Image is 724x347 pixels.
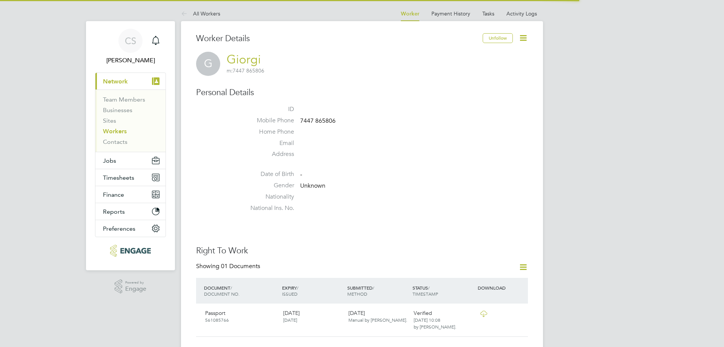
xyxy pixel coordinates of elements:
span: Network [103,78,128,85]
button: Preferences [95,220,166,237]
label: Home Phone [241,128,294,136]
label: Date of Birth [241,170,294,178]
h3: Worker Details [196,33,483,44]
span: / [297,285,298,291]
span: / [373,285,374,291]
button: Jobs [95,152,166,169]
a: Giorgi [227,52,261,67]
div: Network [95,89,166,152]
a: Payment History [431,10,470,17]
span: 01 Documents [221,262,260,270]
div: [DATE] [345,307,411,326]
span: Preferences [103,225,135,232]
span: m: [227,67,233,74]
span: ISSUED [282,291,298,297]
span: Reports [103,208,125,215]
div: Passport [202,307,280,326]
span: Powered by [125,279,146,286]
div: EXPIRY [280,281,345,301]
div: STATUS [411,281,476,301]
a: Worker [401,11,419,17]
span: 561085766 [205,317,229,323]
div: Showing [196,262,262,270]
h3: Right To Work [196,245,528,256]
a: Activity Logs [506,10,537,17]
span: [DATE] [283,317,297,323]
a: Powered byEngage [115,279,147,294]
span: CS [125,36,136,46]
span: [DATE] 10:08 [414,317,440,323]
label: Gender [241,182,294,190]
span: by [PERSON_NAME]. [414,324,456,330]
button: Network [95,73,166,89]
label: Address [241,150,294,158]
span: DOCUMENT NO. [204,291,239,297]
a: Team Members [103,96,145,103]
div: SUBMITTED [345,281,411,301]
span: G [196,52,220,76]
a: All Workers [181,10,220,17]
button: Finance [95,186,166,203]
a: Businesses [103,106,132,114]
a: Tasks [482,10,494,17]
button: Timesheets [95,169,166,186]
label: Nationality [241,193,294,201]
span: - [300,171,302,178]
div: DOWNLOAD [476,281,528,295]
span: Finance [103,191,124,198]
span: Verified [414,310,432,316]
h3: Personal Details [196,87,528,98]
span: / [230,285,232,291]
span: TIMESTAMP [413,291,438,297]
span: Chris Seal [95,56,166,65]
button: Unfollow [483,33,513,43]
span: Jobs [103,157,116,164]
a: CS[PERSON_NAME] [95,29,166,65]
span: Unknown [300,182,325,190]
span: METHOD [347,291,367,297]
span: Timesheets [103,174,134,181]
label: ID [241,105,294,113]
span: 7447 865806 [227,67,264,74]
span: 7447 865806 [300,117,336,125]
label: Email [241,139,294,147]
span: Engage [125,286,146,292]
a: Contacts [103,138,127,145]
a: Sites [103,117,116,124]
nav: Main navigation [86,21,175,270]
span: / [428,285,429,291]
button: Reports [95,203,166,220]
label: National Ins. No. [241,204,294,212]
div: [DATE] [280,307,345,326]
a: Workers [103,128,127,135]
label: Mobile Phone [241,117,294,125]
span: Manual by [PERSON_NAME]. [348,317,407,323]
div: DOCUMENT [202,281,280,301]
a: Go to home page [95,245,166,257]
img: henry-blue-logo-retina.png [110,245,150,257]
